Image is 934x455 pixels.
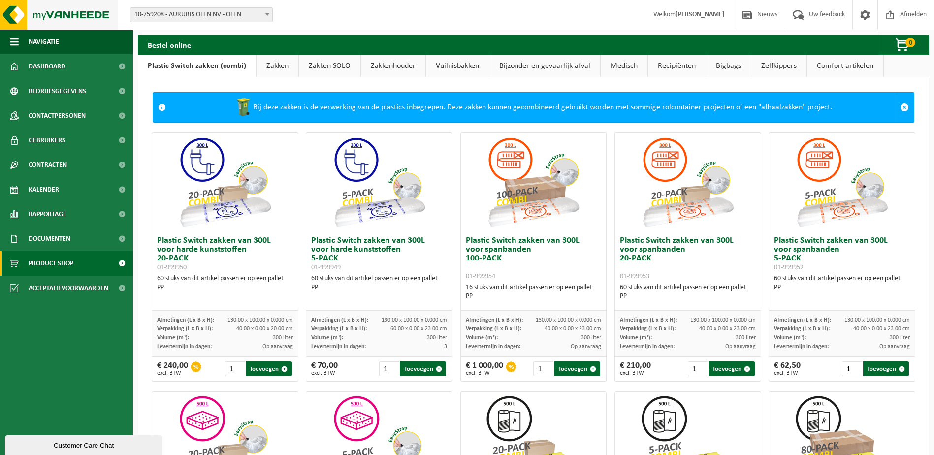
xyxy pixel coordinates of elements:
span: Verpakking (L x B x H): [620,326,676,332]
span: Verpakking (L x B x H): [466,326,521,332]
span: Dashboard [29,54,65,79]
span: 300 liter [890,335,910,341]
a: Zakken [257,55,298,77]
h3: Plastic Switch zakken van 300L voor harde kunststoffen 20-PACK [157,236,293,272]
span: 60.00 x 0.00 x 23.00 cm [390,326,447,332]
span: 130.00 x 100.00 x 0.000 cm [382,317,447,323]
span: Documenten [29,227,70,251]
a: Recipiënten [648,55,706,77]
input: 1 [225,361,245,376]
div: PP [620,292,756,301]
div: 60 stuks van dit artikel passen er op een pallet [157,274,293,292]
div: 60 stuks van dit artikel passen er op een pallet [311,274,447,292]
span: Verpakking (L x B x H): [311,326,367,332]
span: Op aanvraag [725,344,756,350]
img: 01-999954 [484,133,582,231]
span: 10-759208 - AURUBIS OLEN NV - OLEN [130,7,273,22]
span: Levertermijn in dagen: [466,344,520,350]
span: 0 [905,38,915,47]
span: Op aanvraag [879,344,910,350]
input: 1 [688,361,708,376]
span: 01-999949 [311,264,341,271]
img: WB-0240-HPE-GN-50.png [233,97,253,117]
h3: Plastic Switch zakken van 300L voor spanbanden 5-PACK [774,236,910,272]
span: Volume (m³): [466,335,498,341]
span: 40.00 x 0.00 x 23.00 cm [853,326,910,332]
span: 130.00 x 100.00 x 0.000 cm [536,317,601,323]
h2: Bestel online [138,35,201,54]
span: 130.00 x 100.00 x 0.000 cm [227,317,293,323]
img: 01-999952 [793,133,891,231]
span: 130.00 x 100.00 x 0.000 cm [690,317,756,323]
a: Sluit melding [895,93,914,122]
span: 01-999952 [774,264,804,271]
span: Kalender [29,177,59,202]
img: 01-999949 [330,133,428,231]
button: Toevoegen [554,361,600,376]
div: 60 stuks van dit artikel passen er op een pallet [774,274,910,292]
span: Levertermijn in dagen: [311,344,366,350]
a: Zakkenhouder [361,55,425,77]
a: Bigbags [706,55,751,77]
span: 300 liter [427,335,447,341]
button: Toevoegen [246,361,291,376]
a: Medisch [601,55,647,77]
a: Bijzonder en gevaarlijk afval [489,55,600,77]
a: Vuilnisbakken [426,55,489,77]
button: Toevoegen [709,361,754,376]
span: Afmetingen (L x B x H): [157,317,214,323]
span: Verpakking (L x B x H): [774,326,830,332]
span: Afmetingen (L x B x H): [620,317,677,323]
span: Op aanvraag [571,344,601,350]
span: Volume (m³): [157,335,189,341]
a: Comfort artikelen [807,55,883,77]
button: Toevoegen [400,361,446,376]
iframe: chat widget [5,433,164,455]
input: 1 [533,361,553,376]
div: 60 stuks van dit artikel passen er op een pallet [620,283,756,301]
span: 300 liter [273,335,293,341]
span: 300 liter [736,335,756,341]
span: excl. BTW [157,370,188,376]
span: Levertermijn in dagen: [620,344,675,350]
span: Volume (m³): [774,335,806,341]
a: Zelfkippers [751,55,806,77]
span: 10-759208 - AURUBIS OLEN NV - OLEN [130,8,272,22]
span: 300 liter [581,335,601,341]
span: 40.00 x 0.00 x 23.00 cm [545,326,601,332]
span: Verpakking (L x B x H): [157,326,213,332]
div: € 210,00 [620,361,651,376]
span: Navigatie [29,30,59,54]
span: Afmetingen (L x B x H): [466,317,523,323]
h3: Plastic Switch zakken van 300L voor harde kunststoffen 5-PACK [311,236,447,272]
div: € 240,00 [157,361,188,376]
img: 01-999950 [176,133,274,231]
span: Afmetingen (L x B x H): [774,317,831,323]
div: € 70,00 [311,361,338,376]
div: 16 stuks van dit artikel passen er op een pallet [466,283,602,301]
div: € 1 000,00 [466,361,503,376]
span: Levertermijn in dagen: [157,344,212,350]
span: 01-999953 [620,273,649,280]
span: 40.00 x 0.00 x 23.00 cm [699,326,756,332]
h3: Plastic Switch zakken van 300L voor spanbanden 20-PACK [620,236,756,281]
input: 1 [379,361,399,376]
span: Contactpersonen [29,103,86,128]
strong: [PERSON_NAME] [676,11,725,18]
img: 01-999953 [639,133,737,231]
span: excl. BTW [620,370,651,376]
h3: Plastic Switch zakken van 300L voor spanbanden 100-PACK [466,236,602,281]
span: 01-999950 [157,264,187,271]
span: 01-999954 [466,273,495,280]
span: Bedrijfsgegevens [29,79,86,103]
span: Gebruikers [29,128,65,153]
button: 0 [879,35,928,55]
span: Acceptatievoorwaarden [29,276,108,300]
span: Contracten [29,153,67,177]
div: € 62,50 [774,361,801,376]
span: excl. BTW [466,370,503,376]
span: Product Shop [29,251,73,276]
span: Afmetingen (L x B x H): [311,317,368,323]
span: Levertermijn in dagen: [774,344,829,350]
